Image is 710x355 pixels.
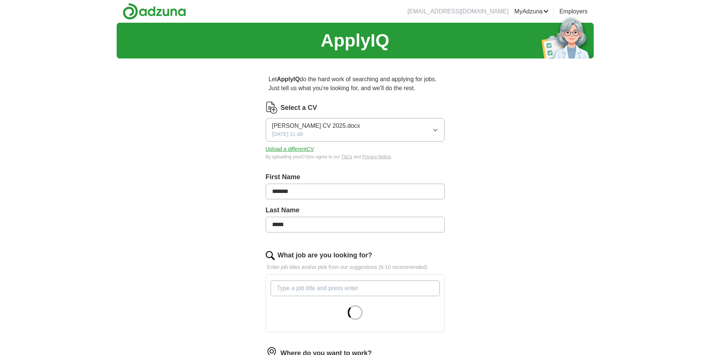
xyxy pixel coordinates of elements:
[341,154,352,159] a: T&Cs
[281,103,317,113] label: Select a CV
[277,76,300,82] strong: ApplyIQ
[272,130,303,138] span: [DATE] 11:48
[272,121,360,130] span: [PERSON_NAME] CV 2025.docx
[362,154,391,159] a: Privacy Notice
[266,118,445,142] button: [PERSON_NAME] CV 2025.docx[DATE] 11:48
[278,250,372,260] label: What job are you looking for?
[123,3,186,20] img: Adzuna logo
[266,72,445,96] p: Let do the hard work of searching and applying for jobs. Just tell us what you're looking for, an...
[266,145,314,153] button: Upload a differentCV
[271,280,440,296] input: Type a job title and press enter
[514,7,549,16] a: MyAdzuna
[266,102,278,114] img: CV Icon
[407,7,508,16] li: [EMAIL_ADDRESS][DOMAIN_NAME]
[266,153,445,160] div: By uploading your CV you agree to our and .
[321,27,389,54] h1: ApplyIQ
[266,205,445,215] label: Last Name
[266,172,445,182] label: First Name
[559,7,588,16] a: Employers
[266,251,275,260] img: search.png
[266,263,445,271] p: Enter job titles and/or pick from our suggestions (6-10 recommended)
